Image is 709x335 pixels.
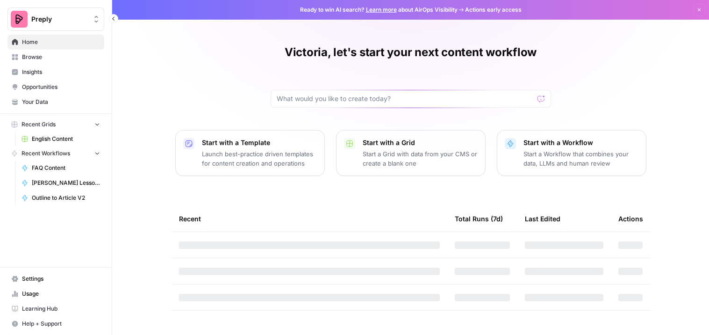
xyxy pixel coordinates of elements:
[22,98,100,106] span: Your Data
[17,175,104,190] a: [PERSON_NAME] Lesson Insights Insertion
[202,149,317,168] p: Launch best-practice driven templates for content creation and operations
[363,149,478,168] p: Start a Grid with data from your CMS or create a blank one
[11,11,28,28] img: Preply Logo
[7,316,104,331] button: Help + Support
[523,138,638,147] p: Start with a Workflow
[17,160,104,175] a: FAQ Content
[363,138,478,147] p: Start with a Grid
[22,68,100,76] span: Insights
[465,6,522,14] span: Actions early access
[7,80,104,95] a: Opportunities
[179,206,440,232] div: Recent
[7,65,104,80] a: Insights
[31,15,88,24] span: Preply
[7,7,104,31] button: Workspace: Preply
[7,286,104,301] a: Usage
[17,131,104,146] a: English Content
[22,83,100,91] span: Opportunities
[7,117,104,131] button: Recent Grids
[497,130,646,176] button: Start with a WorkflowStart a Workflow that combines your data, LLMs and human review
[366,6,397,13] a: Learn more
[7,95,104,109] a: Your Data
[32,194,100,202] span: Outline to Article V2
[7,35,104,50] a: Home
[7,301,104,316] a: Learning Hub
[523,149,638,168] p: Start a Workflow that combines your data, LLMs and human review
[22,305,100,313] span: Learning Hub
[285,45,537,60] h1: Victoria, let's start your next content workflow
[455,206,503,232] div: Total Runs (7d)
[7,271,104,286] a: Settings
[300,6,458,14] span: Ready to win AI search? about AirOps Visibility
[22,275,100,283] span: Settings
[22,53,100,61] span: Browse
[21,149,70,158] span: Recent Workflows
[22,290,100,298] span: Usage
[277,94,534,103] input: What would you like to create today?
[22,320,100,328] span: Help + Support
[336,130,486,176] button: Start with a GridStart a Grid with data from your CMS or create a blank one
[525,206,560,232] div: Last Edited
[22,38,100,46] span: Home
[7,146,104,160] button: Recent Workflows
[32,164,100,172] span: FAQ Content
[21,120,56,129] span: Recent Grids
[7,50,104,65] a: Browse
[175,130,325,176] button: Start with a TemplateLaunch best-practice driven templates for content creation and operations
[618,206,643,232] div: Actions
[202,138,317,147] p: Start with a Template
[17,190,104,205] a: Outline to Article V2
[32,179,100,187] span: [PERSON_NAME] Lesson Insights Insertion
[32,135,100,143] span: English Content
